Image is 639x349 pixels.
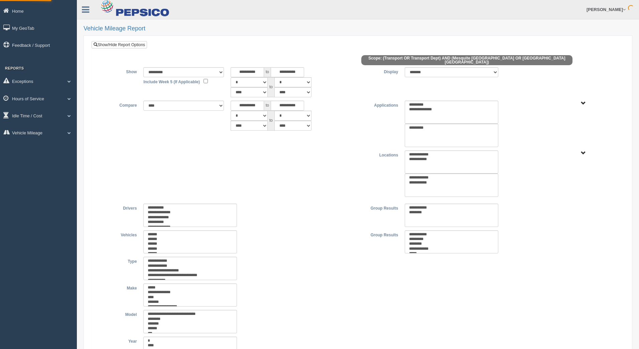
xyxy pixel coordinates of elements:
[358,230,401,238] label: Group Results
[358,204,401,212] label: Group Results
[143,77,200,85] label: Include Week 5 (If Applicable)
[358,67,401,75] label: Display
[97,283,140,292] label: Make
[97,101,140,109] label: Compare
[84,25,632,32] h2: Vehicle Mileage Report
[264,101,271,111] span: to
[358,101,401,109] label: Applications
[268,77,274,97] span: to
[361,55,572,65] span: Scope: (Transport OR Transport Dept) AND (Mesquite [GEOGRAPHIC_DATA] OR [GEOGRAPHIC_DATA] [GEOGRA...
[264,67,271,77] span: to
[97,67,140,75] label: Show
[97,230,140,238] label: Vehicles
[97,204,140,212] label: Drivers
[268,111,274,131] span: to
[97,257,140,265] label: Type
[92,41,147,48] a: Show/Hide Report Options
[97,310,140,318] label: Model
[97,337,140,345] label: Year
[358,150,401,158] label: Locations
